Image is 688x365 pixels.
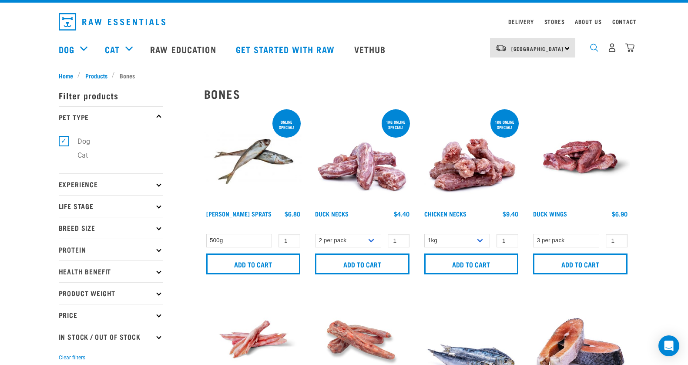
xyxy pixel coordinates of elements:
span: Products [85,71,107,80]
a: Stores [544,20,565,23]
p: Experience [59,173,163,195]
img: Raw Essentials Duck Wings Raw Meaty Bones For Pets [531,108,630,206]
a: Vethub [346,32,397,67]
input: 1 [497,234,518,247]
input: 1 [279,234,300,247]
img: Jack Mackarel Sparts Raw Fish For Dogs [204,108,303,206]
nav: dropdown navigation [52,10,637,34]
input: 1 [606,234,628,247]
p: Health Benefit [59,260,163,282]
img: Pile Of Chicken Necks For Pets [422,108,521,206]
a: About Us [575,20,601,23]
input: Add to cart [533,253,628,274]
img: Pile Of Duck Necks For Pets [313,108,412,206]
a: Products [81,71,112,80]
p: Pet Type [59,106,163,128]
div: Open Intercom Messenger [658,335,679,356]
div: 1kg online special! [382,115,410,134]
p: Life Stage [59,195,163,217]
p: Breed Size [59,217,163,239]
a: Duck Wings [533,212,567,215]
a: Get started with Raw [227,32,346,67]
a: Contact [612,20,637,23]
span: [GEOGRAPHIC_DATA] [511,47,564,50]
span: Home [59,71,73,80]
a: Raw Education [141,32,227,67]
a: Chicken Necks [424,212,466,215]
input: Add to cart [424,253,519,274]
a: Dog [59,43,74,56]
div: $6.80 [285,210,300,217]
img: home-icon@2x.png [625,43,634,52]
img: Raw Essentials Logo [59,13,165,30]
img: van-moving.png [495,44,507,52]
a: Delivery [508,20,534,23]
img: home-icon-1@2x.png [590,44,598,52]
a: Duck Necks [315,212,349,215]
p: Protein [59,239,163,260]
div: $9.40 [503,210,518,217]
p: Product Weight [59,282,163,304]
button: Clear filters [59,354,85,362]
a: Home [59,71,78,80]
nav: breadcrumbs [59,71,630,80]
label: Dog [64,136,94,147]
input: Add to cart [315,253,409,274]
div: $4.40 [394,210,409,217]
a: Cat [105,43,120,56]
a: [PERSON_NAME] Sprats [206,212,272,215]
div: 1kg online special! [490,115,519,134]
div: ONLINE SPECIAL! [272,115,301,134]
img: user.png [607,43,617,52]
p: In Stock / Out Of Stock [59,326,163,348]
input: Add to cart [206,253,301,274]
h2: Bones [204,87,630,101]
input: 1 [388,234,409,247]
p: Price [59,304,163,326]
div: $6.90 [612,210,628,217]
p: Filter products [59,84,163,106]
label: Cat [64,150,91,161]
